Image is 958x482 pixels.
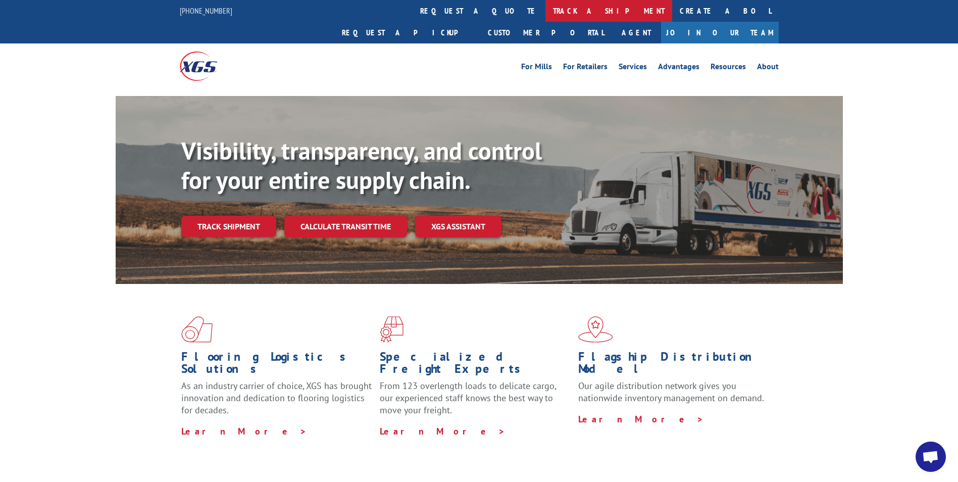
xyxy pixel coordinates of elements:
[619,63,647,74] a: Services
[711,63,746,74] a: Resources
[181,425,307,437] a: Learn More >
[658,63,699,74] a: Advantages
[521,63,552,74] a: For Mills
[757,63,779,74] a: About
[578,380,764,404] span: Our agile distribution network gives you nationwide inventory management on demand.
[380,425,506,437] a: Learn More >
[415,216,501,237] a: XGS ASSISTANT
[380,351,571,380] h1: Specialized Freight Experts
[563,63,608,74] a: For Retailers
[480,22,612,43] a: Customer Portal
[612,22,661,43] a: Agent
[181,380,372,416] span: As an industry carrier of choice, XGS has brought innovation and dedication to flooring logistics...
[578,413,704,425] a: Learn More >
[661,22,779,43] a: Join Our Team
[181,135,542,196] b: Visibility, transparency, and control for your entire supply chain.
[916,442,946,472] div: Open chat
[578,316,613,343] img: xgs-icon-flagship-distribution-model-red
[578,351,769,380] h1: Flagship Distribution Model
[181,216,276,237] a: Track shipment
[334,22,480,43] a: Request a pickup
[380,316,404,343] img: xgs-icon-focused-on-flooring-red
[380,380,571,425] p: From 123 overlength loads to delicate cargo, our experienced staff knows the best way to move you...
[180,6,232,16] a: [PHONE_NUMBER]
[181,351,372,380] h1: Flooring Logistics Solutions
[284,216,407,237] a: Calculate transit time
[181,316,213,343] img: xgs-icon-total-supply-chain-intelligence-red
